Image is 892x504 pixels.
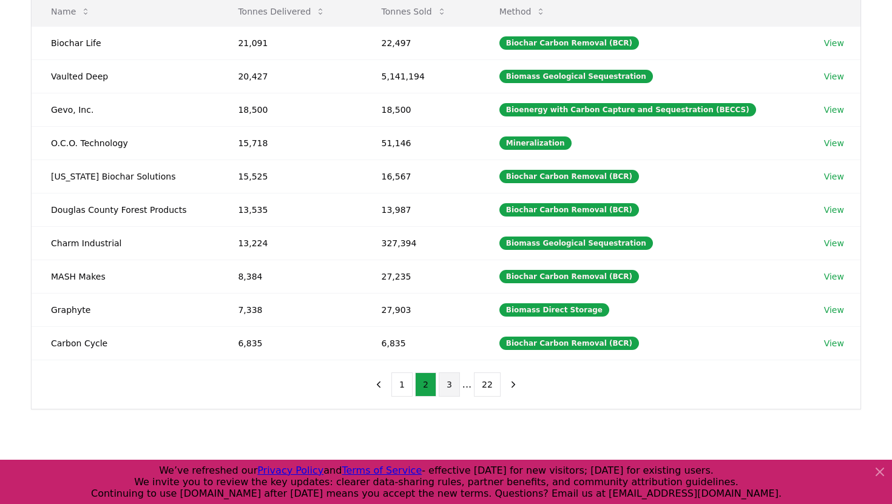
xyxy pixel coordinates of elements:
button: 3 [439,372,460,397]
a: View [824,137,844,149]
td: Douglas County Forest Products [32,193,218,226]
td: 18,500 [362,93,480,126]
button: 22 [474,372,501,397]
td: Gevo, Inc. [32,93,218,126]
button: next page [503,372,524,397]
td: 13,224 [218,226,362,260]
div: Biomass Geological Sequestration [499,70,653,83]
td: Carbon Cycle [32,326,218,360]
div: Biochar Carbon Removal (BCR) [499,36,639,50]
td: 7,338 [218,293,362,326]
div: Biochar Carbon Removal (BCR) [499,270,639,283]
td: [US_STATE] Biochar Solutions [32,160,218,193]
div: Biochar Carbon Removal (BCR) [499,170,639,183]
td: 8,384 [218,260,362,293]
td: MASH Makes [32,260,218,293]
a: View [824,204,844,216]
td: 51,146 [362,126,480,160]
td: 13,535 [218,193,362,226]
button: previous page [368,372,389,397]
div: Mineralization [499,136,572,150]
a: View [824,37,844,49]
button: 2 [415,372,436,397]
td: 13,987 [362,193,480,226]
div: Biomass Geological Sequestration [499,237,653,250]
td: 327,394 [362,226,480,260]
td: 18,500 [218,93,362,126]
td: 27,903 [362,293,480,326]
td: 15,525 [218,160,362,193]
td: Vaulted Deep [32,59,218,93]
td: 6,835 [218,326,362,360]
a: View [824,104,844,116]
button: 1 [391,372,413,397]
td: 5,141,194 [362,59,480,93]
div: Biomass Direct Storage [499,303,609,317]
td: O.C.O. Technology [32,126,218,160]
a: View [824,304,844,316]
div: Biochar Carbon Removal (BCR) [499,203,639,217]
td: Graphyte [32,293,218,326]
td: 21,091 [218,26,362,59]
li: ... [462,377,471,392]
a: View [824,70,844,82]
td: 22,497 [362,26,480,59]
td: 6,835 [362,326,480,360]
a: View [824,270,844,283]
td: 20,427 [218,59,362,93]
td: 27,235 [362,260,480,293]
td: 16,567 [362,160,480,193]
a: View [824,237,844,249]
div: Bioenergy with Carbon Capture and Sequestration (BECCS) [499,103,756,116]
td: 15,718 [218,126,362,160]
td: Charm Industrial [32,226,218,260]
a: View [824,170,844,183]
a: View [824,337,844,349]
div: Biochar Carbon Removal (BCR) [499,337,639,350]
td: Biochar Life [32,26,218,59]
